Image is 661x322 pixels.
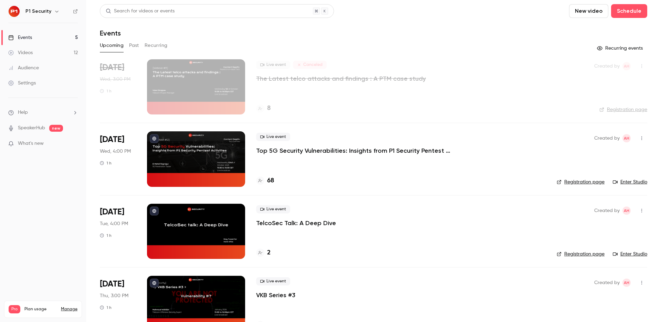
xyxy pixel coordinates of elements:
[557,251,605,258] a: Registration page
[267,176,274,185] h4: 68
[100,220,128,227] span: Tue, 4:00 PM
[256,147,463,155] a: Top 5G Security Vulnerabilities: Insights from P1 Security Pentest Activities
[256,176,274,185] a: 68
[624,134,629,142] span: AH
[100,160,112,166] div: 1 h
[100,207,124,218] span: [DATE]
[100,62,124,73] span: [DATE]
[100,29,121,37] h1: Events
[100,88,112,94] div: 1 h
[594,43,647,54] button: Recurring events
[594,62,620,70] span: Created by
[145,40,168,51] button: Recurring
[256,104,271,113] a: 8
[100,292,128,299] span: Thu, 3:00 PM
[256,219,336,227] a: TelcoSec Talk: A Deep Dive
[100,233,112,238] div: 1 h
[106,8,175,15] div: Search for videos or events
[25,8,51,15] h6: P1 Security
[256,61,290,69] span: Live event
[24,306,57,312] span: Plan usage
[569,4,608,18] button: New video
[599,106,647,113] a: Registration page
[256,248,271,258] a: 2
[8,80,36,87] div: Settings
[622,62,631,70] span: Amine Hayad
[622,134,631,142] span: Amine Hayad
[624,279,629,287] span: AH
[100,204,136,259] div: Nov 11 Tue, 4:00 PM (Europe/Paris)
[100,134,124,145] span: [DATE]
[267,248,271,258] h4: 2
[557,179,605,185] a: Registration page
[256,277,290,285] span: Live event
[8,109,78,116] li: help-dropdown-opener
[611,4,647,18] button: Schedule
[49,125,63,132] span: new
[61,306,77,312] a: Manage
[594,207,620,215] span: Created by
[8,34,32,41] div: Events
[267,104,271,113] h4: 8
[256,74,426,83] a: The Latest telco attacks and findings : A PTM case study
[18,140,44,147] span: What's new
[100,279,124,290] span: [DATE]
[594,134,620,142] span: Created by
[293,61,327,69] span: Canceled
[9,305,20,313] span: Pro
[100,148,131,155] span: Wed, 4:00 PM
[129,40,139,51] button: Past
[622,207,631,215] span: Amine Hayad
[613,179,647,185] a: Enter Studio
[8,49,33,56] div: Videos
[100,40,124,51] button: Upcoming
[624,207,629,215] span: AH
[9,6,20,17] img: P1 Security
[100,59,136,114] div: Oct 1 Wed, 3:00 PM (Europe/Paris)
[100,131,136,187] div: Oct 22 Wed, 4:00 PM (Europe/Paris)
[100,305,112,310] div: 1 h
[256,291,295,299] a: VKB Series #3
[18,124,45,132] a: SpeakerHub
[18,109,28,116] span: Help
[622,279,631,287] span: Amine Hayad
[594,279,620,287] span: Created by
[100,76,130,83] span: Wed, 3:00 PM
[624,62,629,70] span: AH
[256,133,290,141] span: Live event
[256,205,290,213] span: Live event
[613,251,647,258] a: Enter Studio
[8,64,39,71] div: Audience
